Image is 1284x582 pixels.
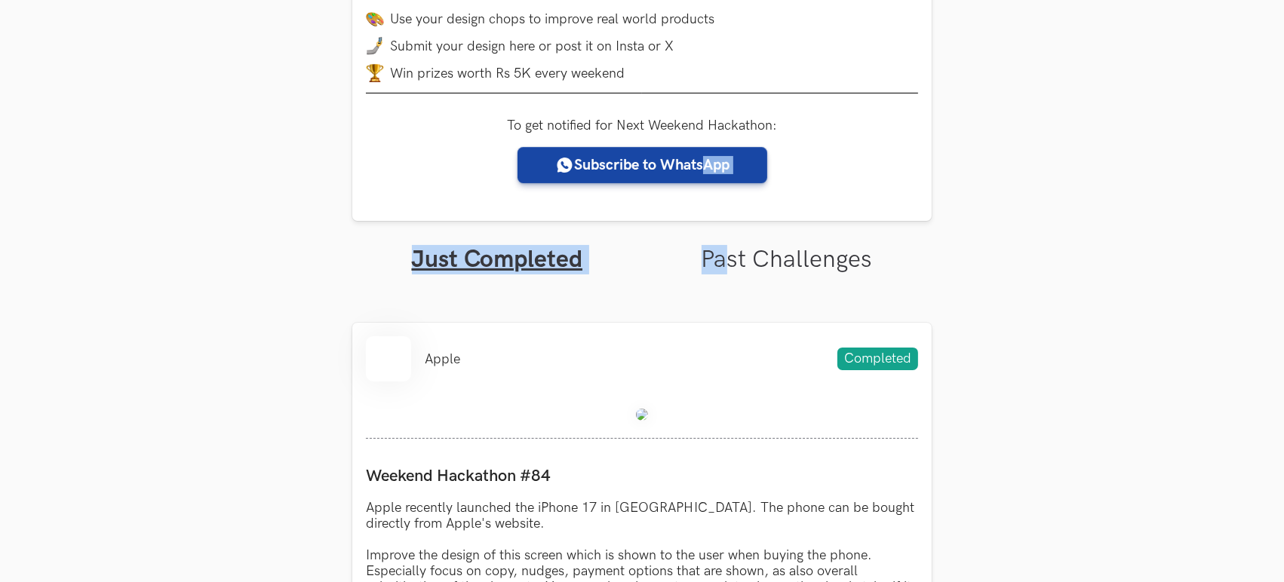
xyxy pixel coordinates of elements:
ul: Tabs Interface [352,221,932,274]
img: palette.png [366,10,384,28]
img: Weekend_Hackathon_84_banner.png [636,409,648,421]
a: Past Challenges [702,245,873,274]
label: Weekend Hackathon #84 [366,466,918,486]
li: Win prizes worth Rs 5K every weekend [366,64,918,82]
a: Subscribe to WhatsApp [518,147,767,183]
li: Use your design chops to improve real world products [366,10,918,28]
label: To get notified for Next Weekend Hackathon: [507,118,777,133]
img: trophy.png [366,64,384,82]
img: mobile-in-hand.png [366,37,384,55]
span: Submit your design here or post it on Insta or X [390,38,674,54]
li: Apple [425,351,460,367]
a: Just Completed [412,245,583,274]
span: Completed [837,348,918,370]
